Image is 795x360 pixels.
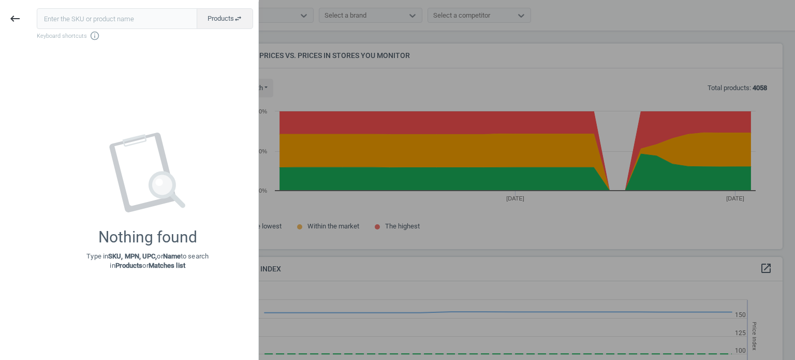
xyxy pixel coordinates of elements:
i: keyboard_backspace [9,12,21,25]
button: Productsswap_horiz [197,8,253,29]
i: info_outline [90,31,100,41]
span: Products [208,14,242,23]
strong: Name [163,252,181,260]
button: keyboard_backspace [3,7,27,31]
i: swap_horiz [234,15,242,23]
div: Nothing found [98,228,197,247]
p: Type in or to search in or [86,252,209,270]
span: Keyboard shortcuts [37,31,253,41]
strong: Matches list [149,262,185,269]
strong: Products [115,262,143,269]
strong: SKU, MPN, UPC, [108,252,157,260]
input: Enter the SKU or product name [37,8,197,29]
